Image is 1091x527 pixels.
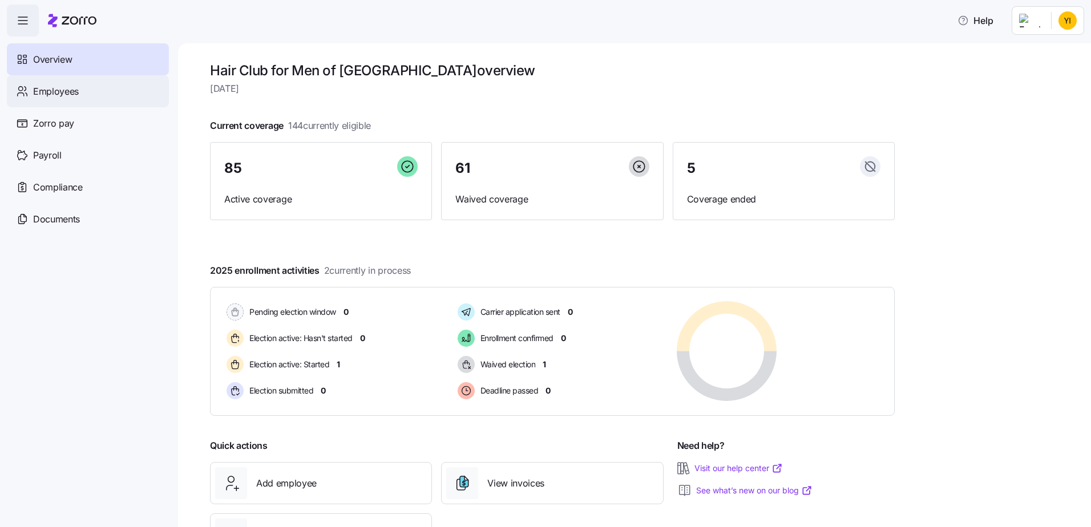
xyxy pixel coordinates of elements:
[33,148,62,163] span: Payroll
[477,333,553,344] span: Enrollment confirmed
[7,139,169,171] a: Payroll
[543,359,546,370] span: 1
[7,107,169,139] a: Zorro pay
[344,306,349,318] span: 0
[568,306,573,318] span: 0
[210,439,268,453] span: Quick actions
[7,203,169,235] a: Documents
[33,116,74,131] span: Zorro pay
[210,119,371,133] span: Current coverage
[224,161,241,175] span: 85
[33,180,83,194] span: Compliance
[487,476,544,490] span: View invoices
[324,263,411,278] span: 2 currently in process
[455,192,649,206] span: Waived coverage
[210,263,411,278] span: 2025 enrollment activities
[210,62,895,79] h1: Hair Club for Men of [GEOGRAPHIC_DATA] overview
[455,161,470,175] span: 61
[246,359,329,370] span: Election active: Started
[246,385,313,396] span: Election submitted
[337,359,340,370] span: 1
[33,84,79,99] span: Employees
[687,192,880,206] span: Coverage ended
[687,161,696,175] span: 5
[545,385,551,396] span: 0
[477,306,560,318] span: Carrier application sent
[256,476,317,490] span: Add employee
[477,385,539,396] span: Deadline passed
[7,43,169,75] a: Overview
[210,82,895,96] span: [DATE]
[694,463,783,474] a: Visit our help center
[477,359,536,370] span: Waived election
[360,333,365,344] span: 0
[561,333,566,344] span: 0
[246,306,336,318] span: Pending election window
[7,171,169,203] a: Compliance
[321,385,326,396] span: 0
[33,52,72,67] span: Overview
[948,9,1003,32] button: Help
[7,75,169,107] a: Employees
[246,333,353,344] span: Election active: Hasn't started
[224,192,418,206] span: Active coverage
[288,119,371,133] span: 144 currently eligible
[33,212,80,226] span: Documents
[1019,14,1042,27] img: Employer logo
[696,485,813,496] a: See what’s new on our blog
[1058,11,1077,30] img: 58bf486cf3c66a19402657e6b7d52db7
[677,439,725,453] span: Need help?
[957,14,993,27] span: Help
